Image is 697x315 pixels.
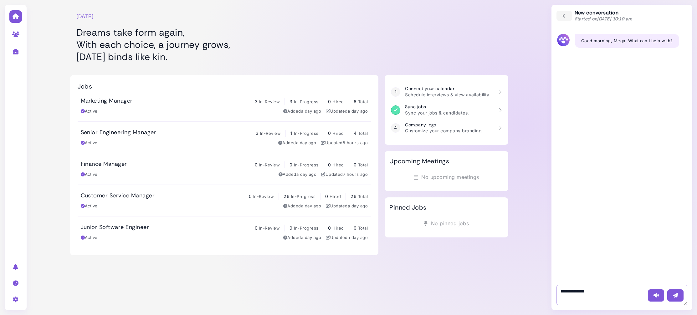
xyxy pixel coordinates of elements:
h2: Upcoming Meetings [389,157,449,165]
p: Sync your jobs & candidates. [405,109,469,116]
time: [DATE] [76,13,94,20]
span: 0 [328,130,331,136]
span: 0 [328,225,331,231]
span: Hired [332,131,344,136]
div: Active [81,203,98,209]
time: Aug 28, 2025 [301,109,321,114]
h3: Marketing Manager [81,98,133,104]
span: 3 [255,99,258,104]
span: Started on [575,16,633,22]
span: In-Review [259,99,280,104]
a: Marketing Manager 3 In-Review 3 In-Progress 0 Hired 6 Total Active Addeda day ago Updateda day ago [78,90,371,121]
span: In-Progress [294,162,318,167]
span: 0 [354,225,356,231]
div: Added [279,171,316,178]
div: Updated [321,171,368,178]
span: 0 [290,162,292,167]
div: Updated [326,108,368,114]
span: In-Review [259,162,280,167]
h2: Pinned Jobs [389,204,426,211]
span: 4 [354,130,356,136]
div: 1 [391,87,400,97]
span: Hired [330,194,341,199]
time: Aug 28, 2025 [348,235,368,240]
span: Hired [332,226,344,231]
time: Aug 28, 2025 [296,140,316,145]
time: Aug 28, 2025 [348,203,368,208]
span: Total [358,162,368,167]
span: 1 [290,130,292,136]
div: Updated [321,140,368,146]
h3: Senior Engineering Manager [81,129,156,136]
time: Aug 29, 2025 [343,140,368,145]
span: In-Review [259,226,280,231]
span: Total [358,99,368,104]
span: In-Progress [294,131,318,136]
time: Aug 29, 2025 [343,172,368,177]
h1: Dreams take form again, With each choice, a journey grows, [DATE] binds like kin. [76,26,372,63]
span: Hired [332,99,344,104]
div: Updated [326,235,368,241]
span: In-Review [260,131,281,136]
h2: Jobs [78,83,92,90]
a: 1 Connect your calendar Schedule interviews & view availability. [388,83,505,101]
a: Junior Software Engineer 0 In-Review 0 In-Progress 0 Hired 0 Total Active Addeda day ago Updateda... [78,216,371,248]
a: 4 Company logo Customize your company branding. [388,119,505,137]
span: 0 [290,225,292,231]
span: 0 [354,162,356,167]
div: New conversation [575,10,633,22]
span: 0 [328,162,331,167]
div: Active [81,235,98,241]
div: Active [81,108,98,114]
div: Good morning, Mega. What can I help with? [575,34,679,48]
span: 0 [255,225,258,231]
div: Active [81,171,98,178]
span: In-Progress [294,99,318,104]
span: 3 [290,99,292,104]
time: Aug 28, 2025 [296,172,316,177]
div: Updated [326,203,368,209]
span: Hired [332,162,344,167]
span: 26 [284,194,290,199]
h3: Junior Software Engineer [81,224,149,231]
h3: Customer Service Manager [81,192,155,199]
span: 0 [249,194,252,199]
span: Total [358,131,368,136]
span: 0 [328,99,331,104]
span: In-Review [253,194,274,199]
p: Customize your company branding. [405,127,483,134]
div: Added [283,235,321,241]
div: Added [283,203,321,209]
div: No pinned jobs [389,217,503,229]
span: 0 [325,194,328,199]
div: Added [283,108,321,114]
a: Finance Manager 0 In-Review 0 In-Progress 0 Hired 0 Total Active Addeda day ago Updated7 hours ago [78,153,371,185]
span: 0 [255,162,258,167]
time: [DATE] 10:10 am [597,16,632,22]
h3: Finance Manager [81,161,127,168]
h3: Company logo [405,122,483,128]
div: Active [81,140,98,146]
a: Customer Service Manager 0 In-Review 26 In-Progress 0 Hired 26 Total Active Addeda day ago Update... [78,185,371,216]
div: Added [278,140,316,146]
span: 3 [256,130,259,136]
div: No upcoming meetings [389,171,503,183]
a: Sync jobs Sync your jobs & candidates. [388,101,505,119]
span: Total [358,226,368,231]
span: 6 [354,99,356,104]
span: In-Progress [294,226,318,231]
span: Total [358,194,368,199]
span: 26 [351,194,356,199]
div: 4 [391,123,400,133]
h3: Connect your calendar [405,86,490,91]
time: Aug 28, 2025 [301,235,321,240]
time: Aug 28, 2025 [348,109,368,114]
time: Aug 28, 2025 [301,203,321,208]
h3: Sync jobs [405,104,469,109]
p: Schedule interviews & view availability. [405,91,490,98]
span: In-Progress [291,194,315,199]
a: Senior Engineering Manager 3 In-Review 1 In-Progress 0 Hired 4 Total Active Addeda day ago Update... [78,122,371,153]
